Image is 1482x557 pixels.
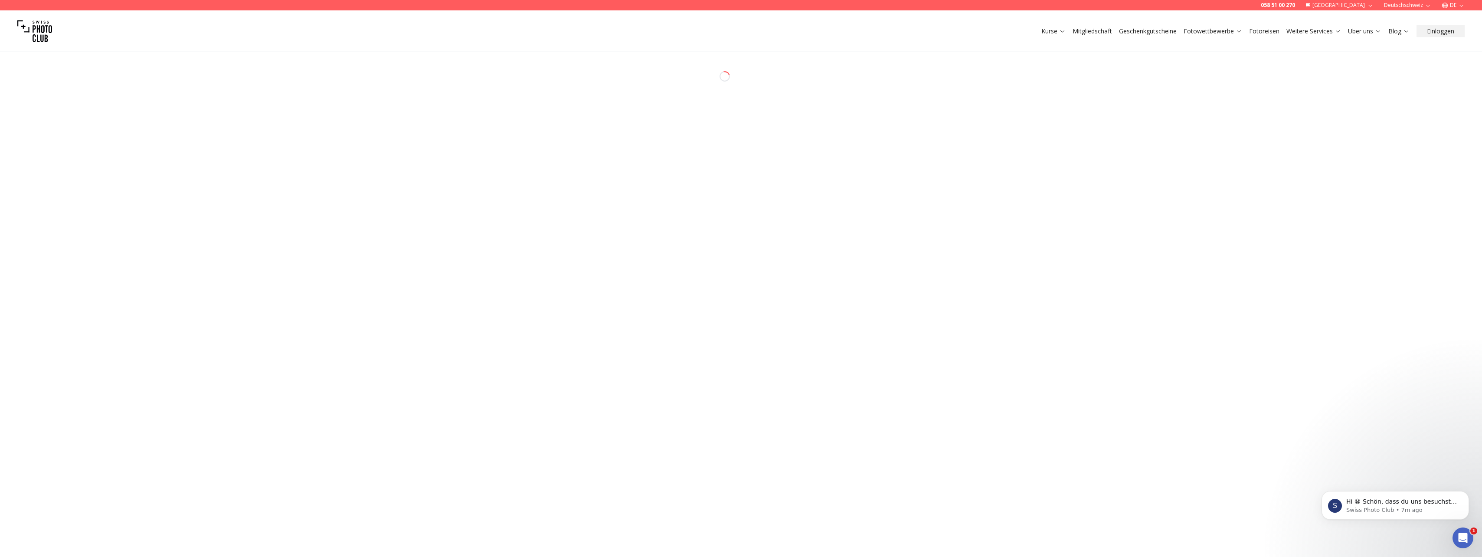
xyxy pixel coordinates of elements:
a: Geschenkgutscheine [1119,27,1177,36]
a: Fotoreisen [1249,27,1279,36]
a: Mitgliedschaft [1073,27,1112,36]
button: Mitgliedschaft [1069,25,1116,37]
button: Fotowettbewerbe [1180,25,1246,37]
button: Einloggen [1417,25,1465,37]
button: Weitere Services [1283,25,1345,37]
button: Geschenkgutscheine [1116,25,1180,37]
a: Über uns [1348,27,1381,36]
button: Kurse [1038,25,1069,37]
button: Fotoreisen [1246,25,1283,37]
iframe: Intercom live chat [1453,528,1473,548]
a: Blog [1388,27,1410,36]
a: 058 51 00 270 [1261,2,1295,9]
img: Swiss photo club [17,14,52,49]
span: 1 [1470,528,1477,534]
button: Blog [1385,25,1413,37]
iframe: Intercom notifications message [1309,473,1482,534]
a: Kurse [1041,27,1066,36]
a: Weitere Services [1286,27,1341,36]
button: Über uns [1345,25,1385,37]
a: Fotowettbewerbe [1184,27,1242,36]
